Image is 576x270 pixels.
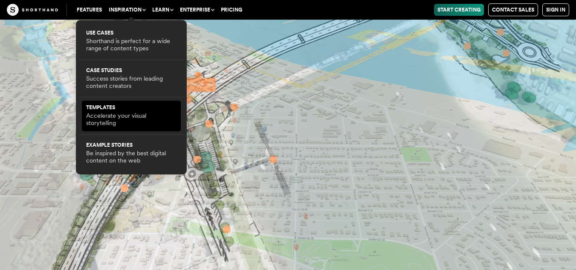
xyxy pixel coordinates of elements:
img: The Craft [7,4,58,16]
p: Accelerate your visual storytelling [86,112,177,127]
a: Case StudiesSuccess stories from leading content creators [86,68,177,90]
p: Be inspired by the best digital content on the web [86,150,177,165]
a: Sign in [542,3,569,16]
a: TemplatesAccelerate your visual storytelling [86,105,177,127]
p: Shorthand is perfect for a wide range of content types [86,38,177,52]
a: Use CasesShorthand is perfect for a wide range of content types [86,30,177,52]
a: Pricing [217,4,246,16]
p: Success stories from leading content creators [86,75,177,90]
button: Enterprise [177,4,217,16]
a: Contact Sales [488,3,538,16]
button: Inspiration [105,4,149,16]
a: Example StoriesBe inspired by the best digital content on the web [86,142,177,165]
button: Learn [149,4,177,16]
a: Features [73,4,105,16]
a: Start Creating [434,4,484,16]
